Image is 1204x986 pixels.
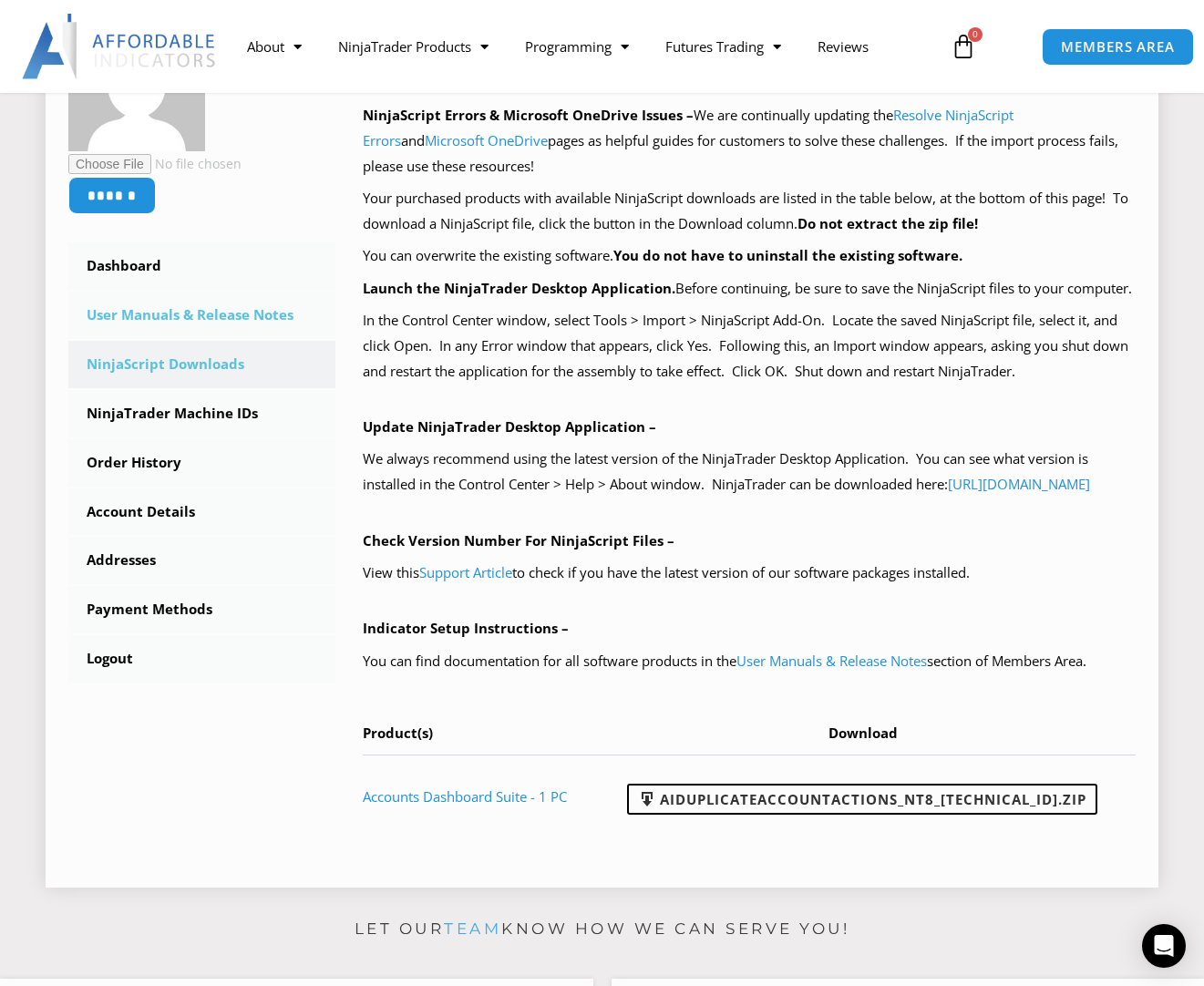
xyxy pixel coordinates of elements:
[68,341,335,388] a: NinjaScript Downloads
[425,131,548,149] a: Microsoft OneDrive
[363,619,569,637] b: Indicator Setup Instructions –
[968,27,983,42] span: 0
[363,186,1136,237] p: Your purchased products with available NinjaScript downloads are listed in the table below, at th...
[419,563,512,581] a: Support Article
[363,106,1014,149] a: Resolve NinjaScript Errors
[363,787,567,806] a: Accounts Dashboard Suite - 1 PC
[363,447,1136,498] p: We always recommend using the latest version of the NinjaTrader Desktop Application. You can see ...
[1142,924,1186,968] div: Open Intercom Messenger
[68,390,335,437] a: NinjaTrader Machine IDs
[923,20,1003,73] a: 0
[799,26,887,67] a: Reviews
[229,26,940,67] nav: Menu
[363,103,1136,180] p: We are continually updating the and pages as helpful guides for customers to solve these challeng...
[68,242,335,290] a: Dashboard
[828,724,898,742] span: Download
[68,488,335,536] a: Account Details
[1061,40,1175,54] span: MEMBERS AREA
[68,537,335,584] a: Addresses
[948,475,1090,493] a: [URL][DOMAIN_NAME]
[68,439,335,487] a: Order History
[444,919,501,938] a: team
[363,308,1136,385] p: In the Control Center window, select Tools > Import > NinjaScript Add-On. Locate the saved NinjaS...
[507,26,647,67] a: Programming
[68,292,335,339] a: User Manuals & Release Notes
[736,652,927,670] a: User Manuals & Release Notes
[1042,28,1194,66] a: MEMBERS AREA
[627,784,1097,815] a: AIDuplicateAccountActions_NT8_[TECHNICAL_ID].zip
[363,531,674,549] b: Check Version Number For NinjaScript Files –
[613,246,962,264] b: You do not have to uninstall the existing software.
[363,417,656,436] b: Update NinjaTrader Desktop Application –
[229,26,320,67] a: About
[363,724,433,742] span: Product(s)
[363,279,675,297] b: Launch the NinjaTrader Desktop Application.
[363,106,694,124] b: NinjaScript Errors & Microsoft OneDrive Issues –
[320,26,507,67] a: NinjaTrader Products
[363,276,1136,302] p: Before continuing, be sure to save the NinjaScript files to your computer.
[22,14,218,79] img: LogoAI | Affordable Indicators – NinjaTrader
[68,242,335,683] nav: Account pages
[363,243,1136,269] p: You can overwrite the existing software.
[363,560,1136,586] p: View this to check if you have the latest version of our software packages installed.
[68,586,335,633] a: Payment Methods
[647,26,799,67] a: Futures Trading
[363,649,1136,674] p: You can find documentation for all software products in the section of Members Area.
[68,635,335,683] a: Logout
[798,214,978,232] b: Do not extract the zip file!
